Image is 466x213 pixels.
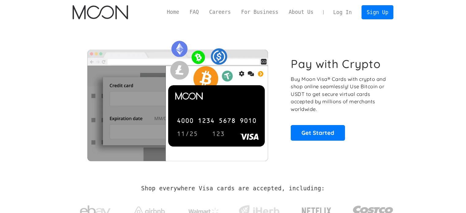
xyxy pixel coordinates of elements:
a: Log In [328,6,357,19]
a: Sign Up [362,5,393,19]
img: Moon Logo [73,5,128,19]
a: FAQ [184,8,204,16]
a: About Us [283,8,319,16]
a: Home [162,8,184,16]
h2: Shop everywhere Visa cards are accepted, including: [141,185,325,192]
h1: Pay with Crypto [291,57,381,71]
a: Careers [204,8,236,16]
a: Get Started [291,125,345,140]
p: Buy Moon Visa® Cards with crypto and shop online seamlessly! Use Bitcoin or USDT to get secure vi... [291,75,387,113]
a: For Business [236,8,283,16]
img: Moon Cards let you spend your crypto anywhere Visa is accepted. [73,36,282,161]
